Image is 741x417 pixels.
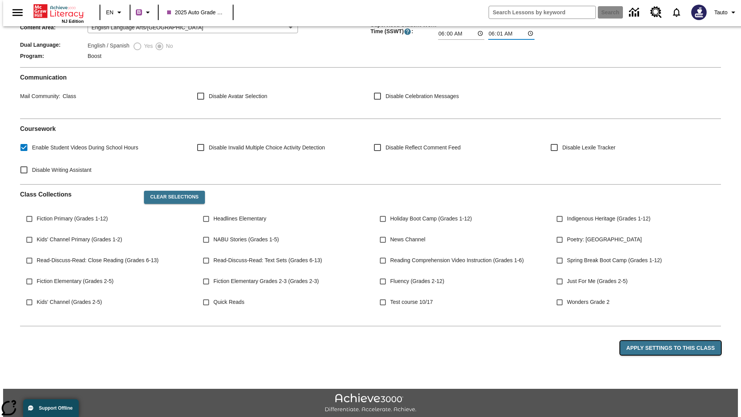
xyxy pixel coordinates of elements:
[438,21,458,27] label: Start Time
[20,185,721,320] div: Class Collections
[213,236,279,244] span: NABU Stories (Grades 1-5)
[687,2,711,22] button: Select a new avatar
[667,2,687,22] a: Notifications
[20,53,88,59] span: Program :
[6,1,29,24] button: Open side menu
[20,42,88,48] span: Dual Language :
[37,277,113,285] span: Fiction Elementary (Grades 2-5)
[567,215,650,223] span: Indigenous Heritage (Grades 1-12)
[390,319,459,327] span: NJSLA-ELA Smart (Grade 3)
[37,236,122,244] span: Kids' Channel Primary (Grades 1-2)
[567,277,628,285] span: Just For Me (Grades 2-5)
[20,125,721,132] h2: Course work
[37,298,102,306] span: Kids' Channel (Grades 2-5)
[386,92,459,100] span: Disable Celebration Messages
[390,256,524,264] span: Reading Comprehension Video Instruction (Grades 1-6)
[567,236,642,244] span: Poetry: [GEOGRAPHIC_DATA]
[209,144,325,152] span: Disable Invalid Multiple Choice Activity Detection
[20,93,60,99] span: Mail Community :
[37,319,106,327] span: WordStudio 2-5 (Grades 2-5)
[209,92,267,100] span: Disable Avatar Selection
[390,215,472,223] span: Holiday Boot Camp (Grades 1-12)
[142,42,153,50] span: Yes
[88,22,298,33] div: English Language Arts/[GEOGRAPHIC_DATA]
[20,24,88,31] span: Content Area :
[88,42,129,51] label: English / Spanish
[20,125,721,178] div: Coursework
[60,93,76,99] span: Class
[691,5,707,20] img: Avatar
[106,8,113,17] span: EN
[144,191,205,204] button: Clear Selections
[213,298,244,306] span: Quick Reads
[567,256,662,264] span: Spring Break Boot Camp (Grades 1-12)
[133,5,156,19] button: Boost Class color is purple. Change class color
[32,144,138,152] span: Enable Student Videos During School Hours
[23,399,79,417] button: Support Offline
[390,298,433,306] span: Test course 10/17
[213,256,322,264] span: Read-Discuss-Read: Text Sets (Grades 6-13)
[62,19,84,24] span: NJ Edition
[167,8,224,17] span: 2025 Auto Grade 1 C
[711,5,741,19] button: Profile/Settings
[88,53,102,59] span: Boost
[489,6,596,19] input: search field
[20,1,721,61] div: Class/Program Information
[562,144,616,152] span: Disable Lexile Tracker
[37,256,159,264] span: Read-Discuss-Read: Close Reading (Grades 6-13)
[137,7,141,17] span: B
[567,319,609,327] span: Wonders Grade 3
[37,215,108,223] span: Fiction Primary (Grades 1-12)
[20,191,138,198] h2: Class Collections
[646,2,667,23] a: Resource Center, Will open in new tab
[325,393,416,413] img: Achieve3000 Differentiate Accelerate Achieve
[103,5,127,19] button: Language: EN, Select a language
[390,277,444,285] span: Fluency (Grades 2-12)
[714,8,727,17] span: Tauto
[164,42,173,50] span: No
[213,215,266,223] span: Headlines Elementary
[404,28,411,36] button: Supervised Student Work Time is the timeframe when students can take LevelSet and when lessons ar...
[32,166,91,174] span: Disable Writing Assistant
[386,144,461,152] span: Disable Reflect Comment Feed
[624,2,646,23] a: Data Center
[39,405,73,411] span: Support Offline
[20,74,721,112] div: Communication
[20,74,721,81] h2: Communication
[370,22,438,36] span: Supervised Student Work Time (SSWT) :
[488,21,506,27] label: End Time
[213,319,308,327] span: NJSLA-ELA Prep Boot Camp (Grade 3)
[390,236,425,244] span: News Channel
[567,298,609,306] span: Wonders Grade 2
[213,277,319,285] span: Fiction Elementary Grades 2-3 (Grades 2-3)
[34,3,84,19] a: Home
[34,3,84,24] div: Home
[620,341,721,355] button: Apply Settings to this Class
